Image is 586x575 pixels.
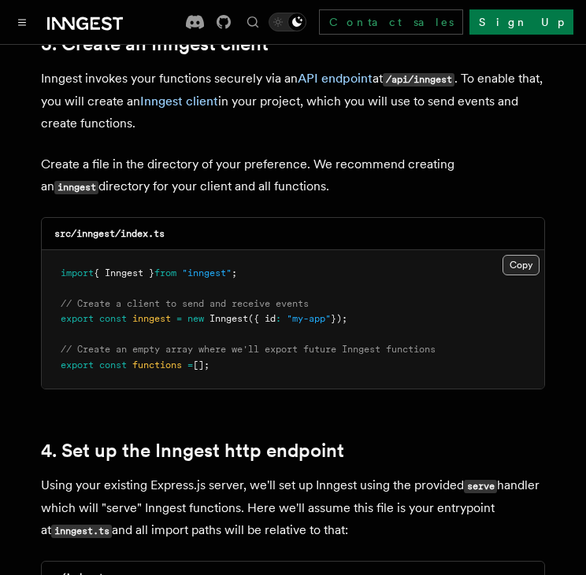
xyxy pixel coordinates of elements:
span: export [61,359,94,370]
code: /api/inngest [383,73,454,87]
p: Create a file in the directory of your preference. We recommend creating an directory for your cl... [41,153,545,198]
span: // Create an empty array where we'll export future Inngest functions [61,344,436,355]
a: 4. Set up the Inngest http endpoint [41,440,344,462]
a: Inngest client [140,94,218,109]
span: []; [193,359,210,370]
a: Contact sales [319,9,463,35]
span: ({ id [248,313,276,324]
p: Inngest invokes your functions securely via an at . To enable that, you will create an in your pr... [41,68,545,135]
span: from [154,267,176,278]
span: import [61,267,94,278]
a: API endpoint [298,71,373,86]
span: new [187,313,204,324]
span: = [187,359,193,370]
button: Toggle navigation [13,13,32,31]
span: const [99,313,127,324]
span: "my-app" [287,313,331,324]
button: Toggle dark mode [269,13,306,31]
span: inngest [132,313,171,324]
code: src/inngest/index.ts [54,228,165,239]
code: serve [464,480,497,493]
span: // Create a client to send and receive events [61,298,309,309]
span: "inngest" [182,267,232,278]
code: inngest.ts [51,525,112,538]
code: inngest [54,181,98,194]
button: Copy [503,255,540,275]
span: functions [132,359,182,370]
button: Find something... [243,13,262,31]
span: ; [232,267,237,278]
span: Inngest [210,313,248,324]
span: export [61,313,94,324]
a: Sign Up [469,9,573,35]
span: const [99,359,127,370]
span: }); [331,313,347,324]
p: Using your existing Express.js server, we'll set up Inngest using the provided handler which will... [41,474,545,542]
span: = [176,313,182,324]
span: { Inngest } [94,267,154,278]
span: : [276,313,281,324]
